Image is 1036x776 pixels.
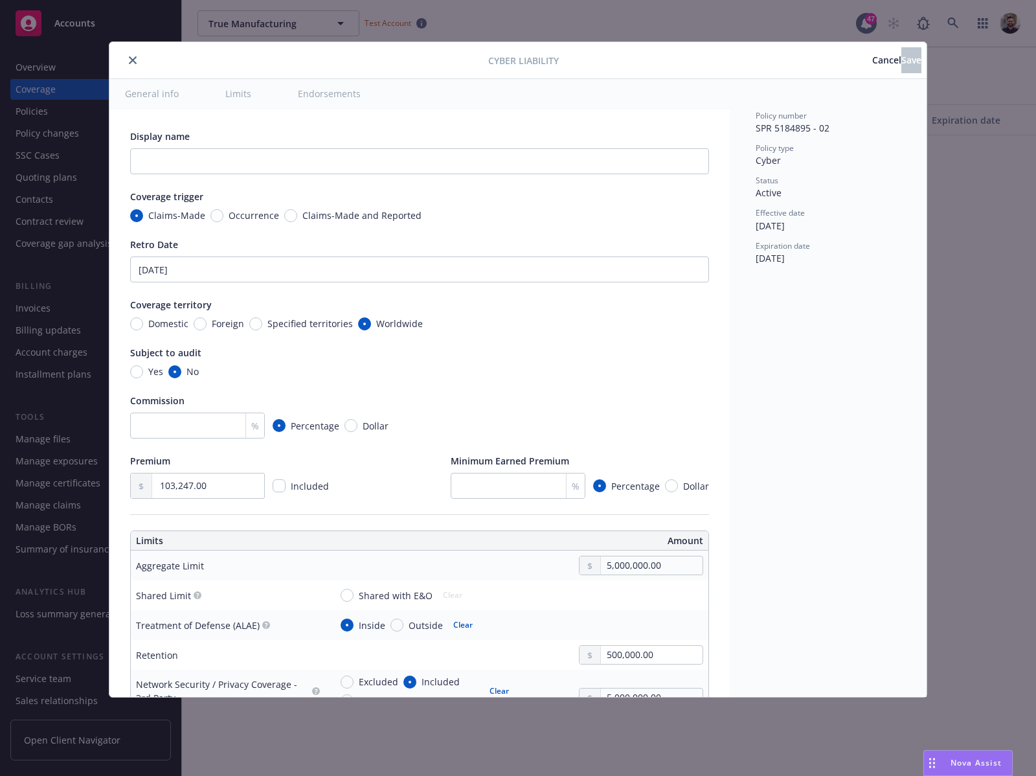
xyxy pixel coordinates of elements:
input: Included [403,676,416,689]
span: Premium [130,455,170,467]
th: Limits [131,531,362,551]
span: Coverage trigger [130,190,203,203]
span: Inside [359,619,385,632]
span: Active [756,187,782,199]
div: Treatment of Defense (ALAE) [136,619,260,632]
span: Claims-Made and Reported [302,209,422,222]
input: 0.00 [601,646,703,664]
span: [DATE] [756,252,785,264]
span: Display name [130,130,190,143]
div: Retention [136,648,178,662]
input: 0.00 [601,689,703,707]
button: close [125,52,141,68]
input: Claims-Made and Reported [284,209,297,222]
input: No [168,365,181,378]
input: Percentage [593,479,606,492]
span: Domestic [148,317,188,330]
span: Yes [148,365,163,378]
input: Yes [130,365,143,378]
span: Included [422,675,460,689]
span: No [186,365,199,378]
th: Amount [425,531,708,551]
button: General info [109,79,194,108]
span: Dollar [363,419,388,433]
span: Effective date [756,207,805,218]
div: Shared Limit [136,589,191,602]
span: Foreign [212,317,244,330]
input: Inside [341,619,354,632]
div: Aggregate Limit [136,559,204,573]
span: Minimum Earned Premium [451,455,569,467]
input: Percentage [273,419,286,432]
span: Worldwide [376,317,423,330]
span: % [572,479,580,493]
span: Cyber Liability [488,54,559,67]
input: Dollar [665,479,678,492]
input: Claims-Made [130,209,143,222]
span: Excluded [359,675,398,689]
button: Clear [482,682,517,700]
span: Commission [130,394,185,407]
span: Included [291,480,329,492]
span: Retro Date [130,238,178,251]
input: Outside [390,619,403,632]
span: Percentage [611,479,660,493]
button: Limits [210,79,267,108]
span: Shared with E&O [359,589,433,602]
input: Included in Aggregate Limit [341,694,354,707]
input: Domestic [130,317,143,330]
button: Clear [445,616,480,634]
span: Cyber [756,154,781,166]
span: Claims-Made [148,209,205,222]
input: 0.00 [152,474,264,498]
button: Cancel [872,47,901,73]
div: Drag to move [924,751,940,775]
span: Subject to audit [130,347,201,359]
span: SPR 5184895 - 02 [756,122,829,134]
input: Shared with E&O [341,589,354,602]
input: Specified territories [249,317,262,330]
button: Nova Assist [923,750,1013,776]
span: [DATE] [756,220,785,232]
input: Foreign [194,317,207,330]
span: Save [901,54,921,66]
input: Dollar [344,419,357,432]
span: Dollar [683,479,709,493]
span: Included in Aggregate Limit [359,694,479,707]
input: Excluded [341,676,354,689]
span: Coverage territory [130,299,212,311]
span: Nova Assist [951,757,1002,768]
input: Worldwide [358,317,371,330]
button: Save [901,47,921,73]
span: % [251,419,259,433]
span: Percentage [291,419,339,433]
input: 0.00 [601,556,703,575]
span: Specified territories [267,317,353,330]
span: Policy type [756,143,794,154]
span: Policy number [756,110,807,121]
span: Occurrence [229,209,279,222]
input: Occurrence [210,209,223,222]
span: Expiration date [756,240,810,251]
span: Outside [409,619,443,632]
span: Status [756,175,778,186]
button: Endorsements [282,79,376,108]
span: Cancel [872,54,901,66]
div: Network Security / Privacy Coverage - 3rd Party [136,678,310,705]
